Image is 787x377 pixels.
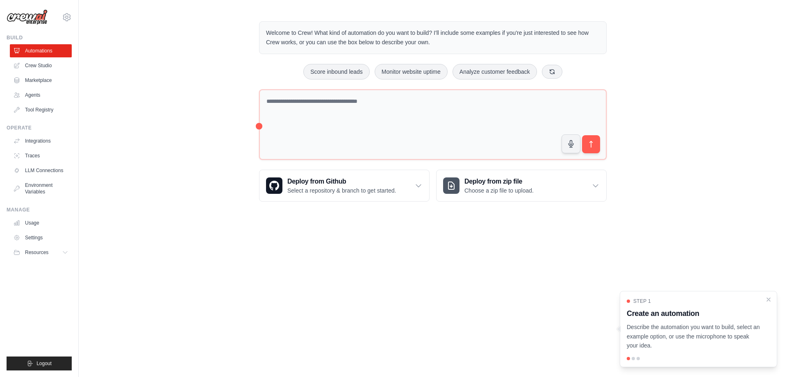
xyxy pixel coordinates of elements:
a: LLM Connections [10,164,72,177]
div: Build [7,34,72,41]
span: Logout [36,360,52,367]
button: Analyze customer feedback [453,64,537,79]
img: Logo [7,9,48,25]
p: Describe the automation you want to build, select an example option, or use the microphone to spe... [627,322,760,350]
button: Monitor website uptime [375,64,448,79]
span: Step 1 [633,298,651,304]
a: Tool Registry [10,103,72,116]
h3: Deploy from zip file [464,177,534,186]
div: Manage [7,207,72,213]
p: Choose a zip file to upload. [464,186,534,195]
p: Select a repository & branch to get started. [287,186,396,195]
a: Crew Studio [10,59,72,72]
span: Resources [25,249,48,256]
button: Score inbound leads [303,64,370,79]
a: Agents [10,89,72,102]
button: Resources [10,246,72,259]
a: Integrations [10,134,72,148]
button: Close walkthrough [765,296,772,303]
a: Automations [10,44,72,57]
h3: Create an automation [627,308,760,319]
a: Environment Variables [10,179,72,198]
a: Traces [10,149,72,162]
a: Usage [10,216,72,229]
div: Operate [7,125,72,131]
h3: Deploy from Github [287,177,396,186]
a: Settings [10,231,72,244]
button: Logout [7,357,72,370]
p: Welcome to Crew! What kind of automation do you want to build? I'll include some examples if you'... [266,28,600,47]
a: Marketplace [10,74,72,87]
